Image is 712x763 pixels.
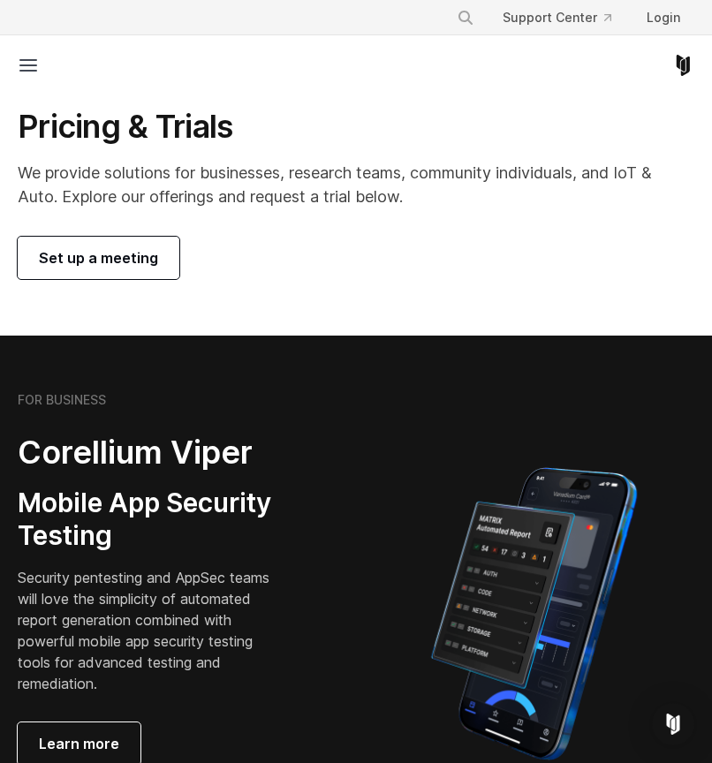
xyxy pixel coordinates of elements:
h1: Pricing & Trials [18,107,694,147]
a: Set up a meeting [18,237,179,279]
h6: FOR BUSINESS [18,392,106,408]
div: Navigation Menu [443,2,694,34]
span: Learn more [39,733,119,754]
span: Set up a meeting [39,247,158,268]
a: Login [632,2,694,34]
h2: Corellium Viper [18,433,271,472]
button: Search [450,2,481,34]
a: Support Center [489,2,625,34]
p: Security pentesting and AppSec teams will love the simplicity of automated report generation comb... [18,567,271,694]
h3: Mobile App Security Testing [18,487,271,553]
a: Corellium Home [672,55,694,76]
p: We provide solutions for businesses, research teams, community individuals, and IoT & Auto. Explo... [18,161,694,208]
div: Open Intercom Messenger [652,703,694,745]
